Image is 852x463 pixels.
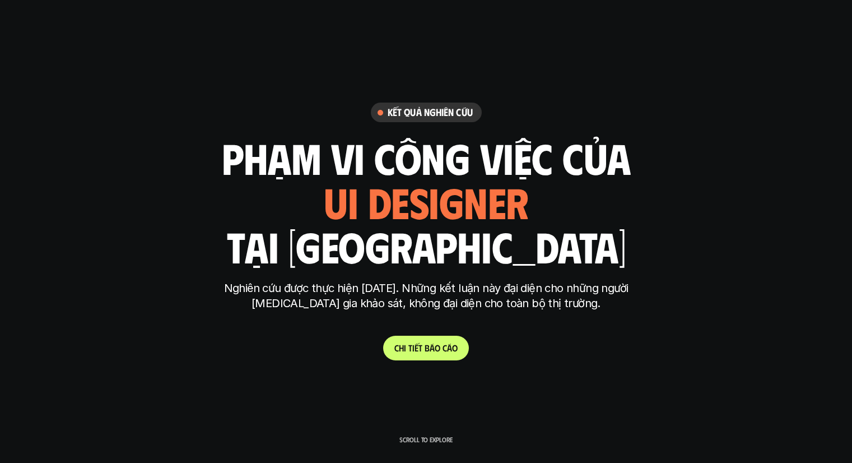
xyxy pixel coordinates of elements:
[435,342,440,353] span: o
[415,342,418,353] span: ế
[394,342,399,353] span: C
[408,342,412,353] span: t
[226,223,626,270] h1: tại [GEOGRAPHIC_DATA]
[418,342,422,353] span: t
[399,436,453,443] p: Scroll to explore
[404,342,406,353] span: i
[216,281,636,311] p: Nghiên cứu được thực hiện [DATE]. Những kết luận này đại diện cho những người [MEDICAL_DATA] gia ...
[383,336,469,360] a: Chitiếtbáocáo
[222,134,631,181] h1: phạm vi công việc của
[447,342,452,353] span: á
[399,342,404,353] span: h
[425,342,430,353] span: b
[412,342,415,353] span: i
[430,342,435,353] span: á
[452,342,458,353] span: o
[388,106,473,119] h6: Kết quả nghiên cứu
[443,342,447,353] span: c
